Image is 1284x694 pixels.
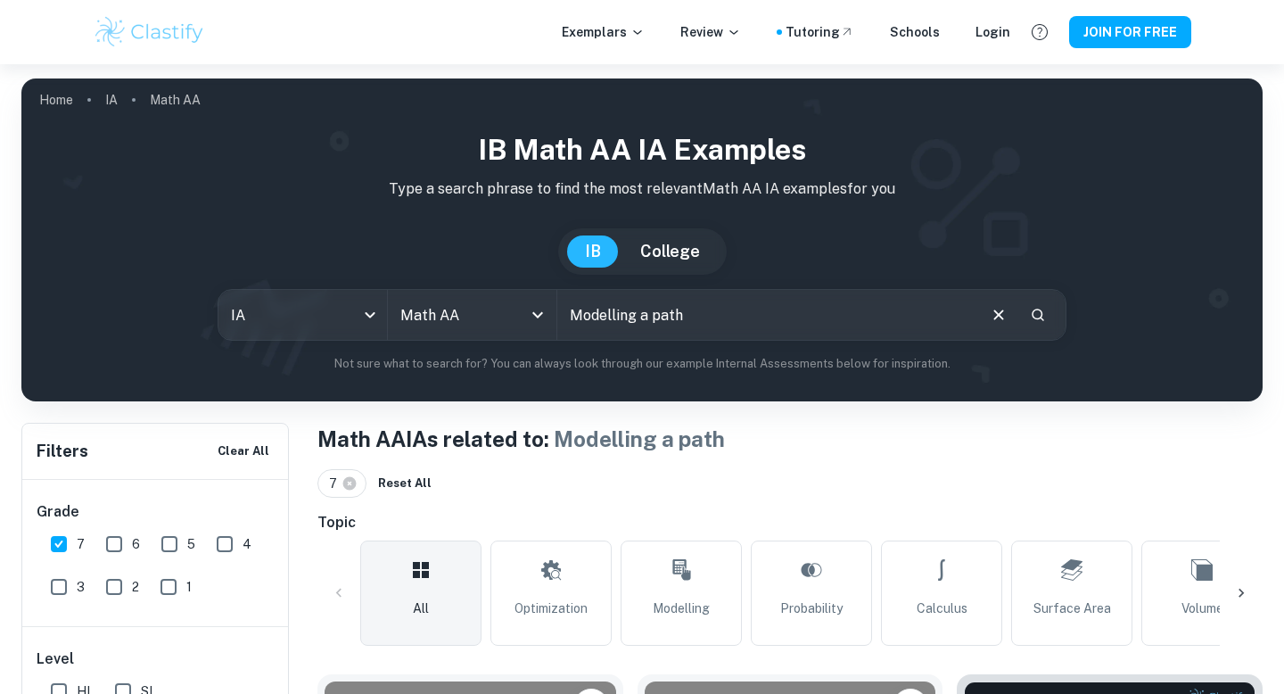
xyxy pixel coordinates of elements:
[975,22,1010,42] a: Login
[36,355,1248,373] p: Not sure what to search for? You can always look through our example Internal Assessments below f...
[890,22,940,42] a: Schools
[77,577,85,597] span: 3
[317,423,1263,455] h1: Math AA IAs related to:
[105,87,118,112] a: IA
[374,470,436,497] button: Reset All
[786,22,854,42] a: Tutoring
[132,577,139,597] span: 2
[680,22,741,42] p: Review
[413,599,429,618] span: All
[1181,599,1223,618] span: Volume
[243,534,251,554] span: 4
[1023,300,1053,330] button: Search
[132,534,140,554] span: 6
[562,22,645,42] p: Exemplars
[36,128,1248,171] h1: IB Math AA IA examples
[554,426,725,451] span: Modelling a path
[557,290,975,340] input: E.g. modelling a logo, player arrangements, shape of an egg...
[982,298,1016,332] button: Clear
[37,439,88,464] h6: Filters
[622,235,718,268] button: College
[780,599,843,618] span: Probability
[37,501,276,523] h6: Grade
[218,290,387,340] div: IA
[77,534,85,554] span: 7
[21,78,1263,401] img: profile cover
[317,469,366,498] div: 7
[917,599,967,618] span: Calculus
[187,534,195,554] span: 5
[186,577,192,597] span: 1
[1025,17,1055,47] button: Help and Feedback
[36,178,1248,200] p: Type a search phrase to find the most relevant Math AA IA examples for you
[1069,16,1191,48] button: JOIN FOR FREE
[653,599,710,618] span: Modelling
[1033,599,1111,618] span: Surface Area
[525,302,550,327] button: Open
[39,87,73,112] a: Home
[213,438,274,465] button: Clear All
[329,474,345,493] span: 7
[93,14,206,50] img: Clastify logo
[37,649,276,670] h6: Level
[567,235,619,268] button: IB
[317,512,1263,533] h6: Topic
[514,599,588,618] span: Optimization
[150,90,201,110] p: Math AA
